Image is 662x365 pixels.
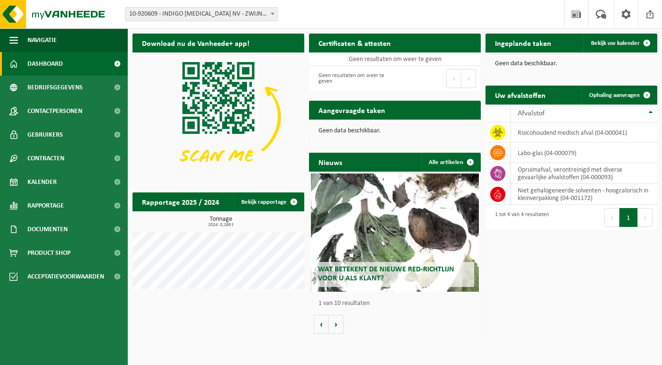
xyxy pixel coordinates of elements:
[132,34,259,52] h2: Download nu de Vanheede+ app!
[318,266,454,282] span: Wat betekent de nieuwe RED-richtlijn voor u als klant?
[329,315,344,334] button: Volgende
[27,170,57,194] span: Kalender
[309,153,352,171] h2: Nieuws
[604,208,619,227] button: Previous
[495,61,648,67] p: Geen data beschikbaar.
[309,34,400,52] h2: Certificaten & attesten
[27,147,64,170] span: Contracten
[511,143,657,163] td: labo-glas (04-000079)
[132,52,304,181] img: Download de VHEPlus App
[421,153,480,172] a: Alle artikelen
[5,344,158,365] iframe: chat widget
[446,69,461,88] button: Previous
[27,265,104,288] span: Acceptatievoorwaarden
[27,52,63,76] span: Dashboard
[314,315,329,334] button: Vorige
[27,123,63,147] span: Gebruikers
[583,34,656,52] a: Bekijk uw kalender
[27,76,83,99] span: Bedrijfsgegevens
[518,110,545,117] span: Afvalstof
[511,184,657,205] td: niet gehalogeneerde solventen - hoogcalorisch in kleinverpakking (04-001172)
[27,194,64,217] span: Rapportage
[490,207,549,228] div: 1 tot 4 van 4 resultaten
[27,241,71,265] span: Product Shop
[311,174,479,292] a: Wat betekent de nieuwe RED-richtlijn voor u als klant?
[511,122,657,143] td: risicohoudend medisch afval (04-000041)
[234,192,303,211] a: Bekijk rapportage
[619,208,638,227] button: 1
[309,52,481,66] td: Geen resultaten om weer te geven
[125,8,277,21] span: 10-920609 - INDIGO DIABETES NV - ZWIJNAARDE
[591,40,640,46] span: Bekijk uw kalender
[309,101,395,119] h2: Aangevraagde taken
[638,208,653,227] button: Next
[511,163,657,184] td: opruimafval, verontreinigd met diverse gevaarlijke afvalstoffen (04-000093)
[27,217,68,241] span: Documenten
[318,300,476,307] p: 1 van 10 resultaten
[137,216,304,227] h3: Tonnage
[125,7,278,21] span: 10-920609 - INDIGO DIABETES NV - ZWIJNAARDE
[485,86,555,104] h2: Uw afvalstoffen
[485,34,561,52] h2: Ingeplande taken
[27,28,57,52] span: Navigatie
[589,92,640,98] span: Ophaling aanvragen
[314,68,390,89] div: Geen resultaten om weer te geven
[318,128,471,134] p: Geen data beschikbaar.
[27,99,82,123] span: Contactpersonen
[582,86,656,104] a: Ophaling aanvragen
[461,69,476,88] button: Next
[137,223,304,227] span: 2024: 0,289 t
[132,192,229,211] h2: Rapportage 2025 / 2024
